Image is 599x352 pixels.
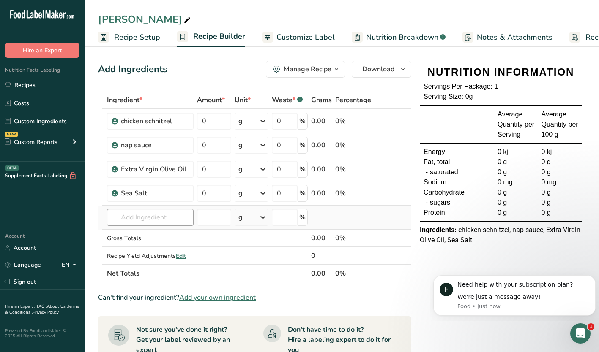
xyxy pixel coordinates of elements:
[335,188,371,198] div: 0%
[5,303,35,309] a: Hire an Expert .
[238,188,243,198] div: g
[430,198,450,208] span: sugars
[98,62,167,76] div: Add Ingredients
[311,116,332,126] div: 0.00
[238,116,243,126] div: g
[362,64,394,74] span: Download
[179,292,256,303] span: Add your own ingredient
[498,167,535,177] div: 0 g
[107,234,194,243] div: Gross Totals
[272,95,303,105] div: Waste
[498,147,535,157] div: 0 kj
[542,187,579,198] div: 0 g
[498,208,535,218] div: 0 g
[311,95,332,105] span: Grams
[424,208,445,218] span: Protein
[498,157,535,167] div: 0 g
[311,164,332,174] div: 0.00
[424,81,578,92] div: Servings Per Package: 1
[542,109,579,140] div: Average Quantity per 100 g
[498,198,535,208] div: 0 g
[424,157,450,167] span: Fat, total
[121,164,189,174] div: Extra Virgin Olive Oil
[5,132,18,137] div: NEW
[238,212,243,222] div: g
[352,61,411,78] button: Download
[262,28,335,47] a: Customize Label
[5,165,19,171] div: BETA
[62,260,79,270] div: EN
[498,187,535,198] div: 0 g
[235,95,251,105] span: Unit
[335,164,371,174] div: 0%
[5,138,57,146] div: Custom Reports
[197,95,225,105] span: Amount
[335,233,371,243] div: 0%
[311,251,332,261] div: 0
[309,264,334,282] th: 0.00
[430,167,458,177] span: saturated
[420,226,580,244] span: chicken schnitzel, nap sauce, Extra Virgin Olive Oil, Sea Salt
[238,140,243,150] div: g
[424,187,465,198] span: Carbohydrate
[424,65,578,80] div: NUTRITION INFORMATION
[107,252,194,260] div: Recipe Yield Adjustments
[121,188,189,198] div: Sea Salt
[498,177,535,187] div: 0 mg
[366,32,438,43] span: Nutrition Breakdown
[498,109,535,140] div: Average Quantity per Serving
[284,64,331,74] div: Manage Recipe
[177,27,245,47] a: Recipe Builder
[542,147,579,157] div: 0 kj
[176,252,186,260] span: Edit
[5,328,79,338] div: Powered By FoodLabelMaker © 2025 All Rights Reserved
[114,32,160,43] span: Recipe Setup
[105,264,309,282] th: Net Totals
[5,257,41,272] a: Language
[335,116,371,126] div: 0%
[462,28,553,47] a: Notes & Attachments
[98,12,192,27] div: [PERSON_NAME]
[334,264,373,282] th: 0%
[542,208,579,218] div: 0 g
[542,157,579,167] div: 0 g
[477,32,553,43] span: Notes & Attachments
[542,167,579,177] div: 0 g
[570,323,591,344] iframe: Intercom live chat
[335,140,371,150] div: 0%
[276,32,335,43] span: Customize Label
[107,95,142,105] span: Ingredient
[424,147,445,157] span: Energy
[588,323,594,330] span: 1
[424,198,430,208] div: -
[238,164,243,174] div: g
[430,268,599,321] iframe: Intercom notifications message
[424,92,578,102] div: Serving Size: 0g
[542,177,579,187] div: 0 mg
[98,28,160,47] a: Recipe Setup
[311,140,332,150] div: 0.00
[311,233,332,243] div: 0.00
[420,226,457,234] span: Ingredients:
[121,140,189,150] div: nap sauce
[121,116,189,126] div: chicken schnitzel
[311,188,332,198] div: 0.00
[37,303,47,309] a: FAQ .
[424,177,446,187] span: Sodium
[335,95,371,105] span: Percentage
[5,43,79,58] button: Hire an Expert
[542,198,579,208] div: 0 g
[193,31,245,42] span: Recipe Builder
[33,309,59,315] a: Privacy Policy
[424,167,430,177] div: -
[352,28,446,47] a: Nutrition Breakdown
[266,61,345,78] button: Manage Recipe
[5,303,79,315] a: Terms & Conditions .
[47,303,67,309] a: About Us .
